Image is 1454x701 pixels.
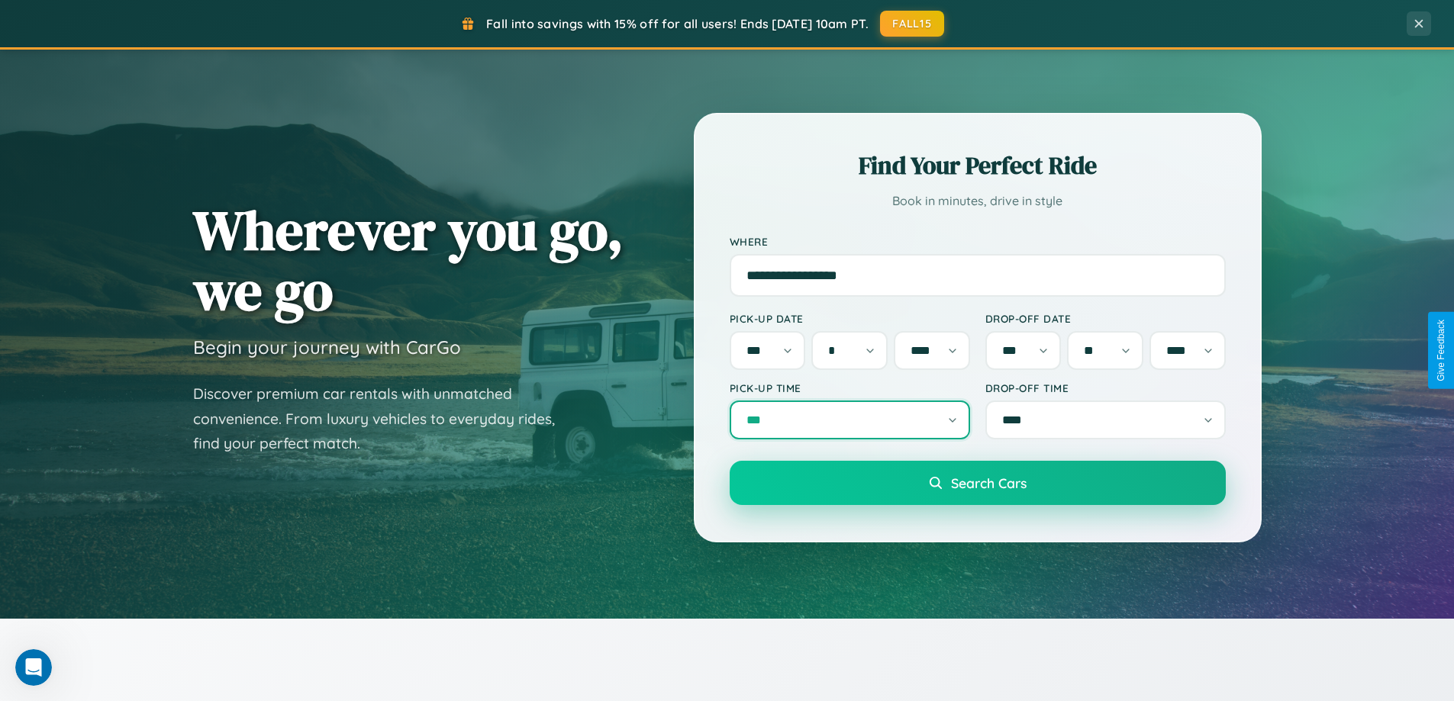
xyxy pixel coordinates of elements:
[880,11,944,37] button: FALL15
[486,16,869,31] span: Fall into savings with 15% off for all users! Ends [DATE] 10am PT.
[193,200,624,320] h1: Wherever you go, we go
[951,474,1027,491] span: Search Cars
[730,381,970,394] label: Pick-up Time
[193,336,461,359] h3: Begin your journey with CarGo
[730,461,1226,505] button: Search Cars
[985,381,1226,394] label: Drop-off Time
[730,235,1226,248] label: Where
[15,649,52,686] iframe: Intercom live chat
[1436,320,1446,381] div: Give Feedback
[730,190,1226,212] p: Book in minutes, drive in style
[985,312,1226,325] label: Drop-off Date
[730,312,970,325] label: Pick-up Date
[193,381,575,456] p: Discover premium car rentals with unmatched convenience. From luxury vehicles to everyday rides, ...
[730,149,1226,182] h2: Find Your Perfect Ride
